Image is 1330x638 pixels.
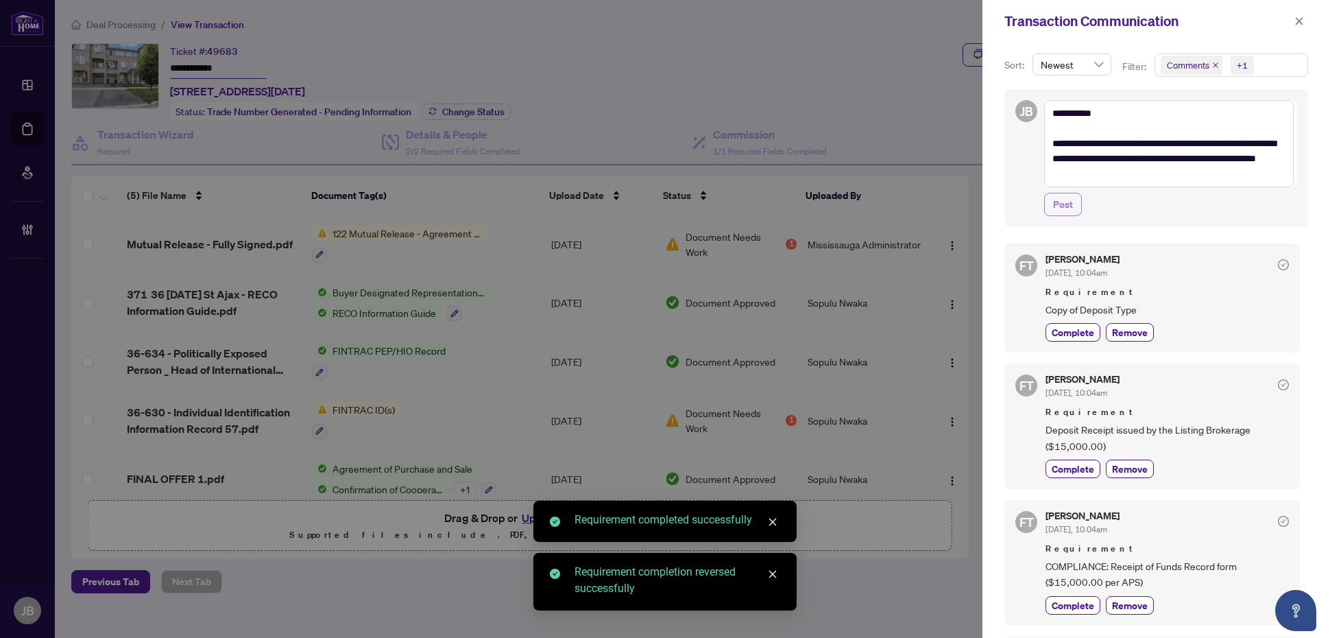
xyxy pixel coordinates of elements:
[1212,62,1219,69] span: close
[1045,596,1100,615] button: Complete
[1045,375,1120,384] h5: [PERSON_NAME]
[1112,462,1148,476] span: Remove
[1053,193,1073,215] span: Post
[1161,56,1222,75] span: Comments
[1045,405,1289,419] span: Requirement
[1019,376,1034,395] span: FT
[1167,58,1209,72] span: Comments
[1019,512,1034,532] span: FT
[1045,558,1289,591] span: COMPLIANCE: Receipt of Funds Record form ($15,000.00 per APS)
[1019,256,1034,275] span: FT
[1045,460,1100,478] button: Complete
[765,567,780,582] a: Close
[575,512,780,528] div: Requirement completed successfully
[1041,54,1103,75] span: Newest
[1106,460,1154,478] button: Remove
[550,517,560,527] span: check-circle
[768,569,777,579] span: close
[1278,379,1289,390] span: check-circle
[1294,16,1304,26] span: close
[1278,516,1289,527] span: check-circle
[575,564,780,597] div: Requirement completion reversed successfully
[1052,325,1094,340] span: Complete
[1045,524,1107,534] span: [DATE], 10:04am
[1045,268,1107,278] span: [DATE], 10:04am
[1122,59,1148,74] p: Filter:
[550,569,560,579] span: check-circle
[765,515,780,530] a: Close
[1106,596,1154,615] button: Remove
[768,517,777,527] span: close
[1112,598,1148,613] span: Remove
[1045,542,1289,556] span: Requirement
[1112,325,1148,340] span: Remove
[1004,11,1290,32] div: Transaction Communication
[1045,422,1289,454] span: Deposit Receipt issued by the Listing Brokerage ($15,000.00)
[1004,58,1027,73] p: Sort:
[1052,598,1094,613] span: Complete
[1045,388,1107,398] span: [DATE], 10:04am
[1020,102,1033,121] span: JB
[1045,302,1289,318] span: Copy of Deposit Type
[1044,193,1082,216] button: Post
[1278,259,1289,270] span: check-circle
[1106,323,1154,342] button: Remove
[1052,462,1094,476] span: Complete
[1045,323,1100,342] button: Complete
[1045,511,1120,521] h5: [PERSON_NAME]
[1275,590,1316,631] button: Open asap
[1045,255,1120,264] h5: [PERSON_NAME]
[1045,285,1289,299] span: Requirement
[1237,58,1248,72] div: +1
